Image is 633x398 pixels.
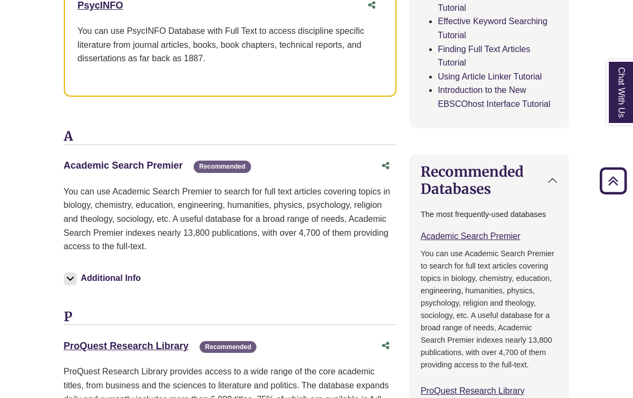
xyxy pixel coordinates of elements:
[194,161,251,173] span: Recommended
[375,156,396,176] button: Share this database
[596,173,630,188] a: Back to Top
[64,341,189,351] a: ProQuest Research Library
[421,208,558,221] p: The most frequently-used databases
[438,45,530,68] a: Finding Full Text Articles Tutorial
[78,24,383,66] div: You can use PsycINFO Database with Full Text to access discipline specific literature from journa...
[200,341,256,353] span: Recommended
[64,271,144,286] button: Additional Info
[64,160,183,171] a: Academic Search Premier
[421,386,525,395] a: ProQuest Research Library
[375,336,396,356] button: Share this database
[421,231,520,241] a: Academic Search Premier
[438,85,550,108] a: Introduction to the New EBSCOhost Interface Tutorial
[421,248,558,371] p: You can use Academic Search Premier to search for full text articles covering topics in biology, ...
[438,17,547,40] a: Effective Keyword Searching Tutorial
[410,155,569,205] button: Recommended Databases
[438,72,542,81] a: Using Article Linker Tutorial
[64,309,397,325] h3: P
[64,185,397,254] p: You can use Academic Search Premier to search for full text articles covering topics in biology, ...
[64,129,397,145] h3: A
